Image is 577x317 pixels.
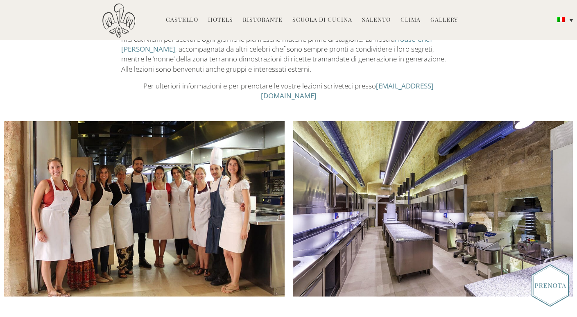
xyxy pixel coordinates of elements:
[557,17,565,22] img: Italiano
[401,16,421,25] a: Clima
[102,3,135,38] img: Castello di Ugento
[4,121,285,296] img: Students_chefT.jpg
[208,16,233,25] a: Hotels
[243,16,283,25] a: Ristorante
[362,16,391,25] a: Salento
[166,16,198,25] a: Castello
[261,81,434,100] a: [EMAIL_ADDRESS][DOMAIN_NAME]
[430,16,458,25] a: Gallery
[121,81,456,101] p: Per ulteriori informazioni e per prenotare le vostre lezioni scriveteci presso
[293,121,573,296] img: Patisserie_95.jpg
[292,16,352,25] a: Scuola di Cucina
[532,264,569,307] img: Book_Button_Italian.png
